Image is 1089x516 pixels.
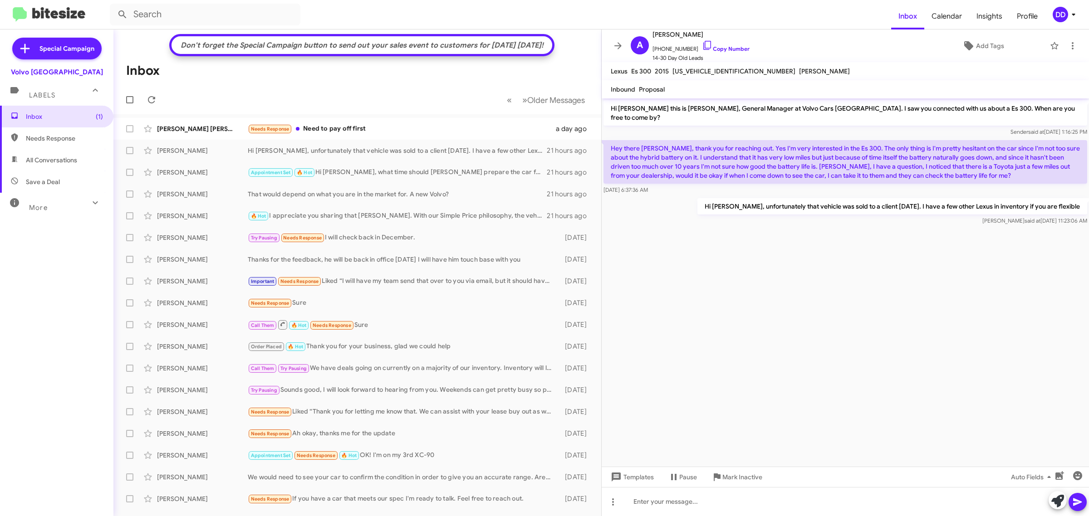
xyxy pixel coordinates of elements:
[39,44,94,53] span: Special Campaign
[157,407,248,416] div: [PERSON_NAME]
[639,85,665,93] span: Proposal
[248,124,556,134] div: Need to pay off first
[556,277,594,286] div: [DATE]
[924,3,969,29] a: Calendar
[291,322,307,328] span: 🔥 Hot
[501,91,517,109] button: Previous
[280,365,307,371] span: Try Pausing
[157,451,248,460] div: [PERSON_NAME]
[297,170,312,175] span: 🔥 Hot
[176,41,548,50] div: Don't forget the Special Campaign button to send out your sales event to customers for [DATE] [DA...
[26,156,77,165] span: All Conversations
[248,233,556,243] div: I will check back in December.
[522,94,527,106] span: »
[556,472,594,482] div: [DATE]
[251,278,275,284] span: Important
[251,213,266,219] span: 🔥 Hot
[126,63,160,78] h1: Inbox
[517,91,590,109] button: Next
[527,95,585,105] span: Older Messages
[157,233,248,242] div: [PERSON_NAME]
[556,255,594,264] div: [DATE]
[1045,7,1079,22] button: DD
[248,494,556,504] div: If you have a car that meets our spec I'm ready to talk. Feel free to reach out.
[251,409,289,415] span: Needs Response
[556,320,594,329] div: [DATE]
[609,469,654,485] span: Templates
[157,146,248,155] div: [PERSON_NAME]
[26,112,103,121] span: Inbox
[283,235,322,241] span: Needs Response
[157,190,248,199] div: [PERSON_NAME]
[251,300,289,306] span: Needs Response
[157,298,248,307] div: [PERSON_NAME]
[799,67,850,75] span: [PERSON_NAME]
[11,68,103,77] div: Volvo [GEOGRAPHIC_DATA]
[556,233,594,242] div: [DATE]
[556,451,594,460] div: [DATE]
[679,469,697,485] span: Pause
[1025,217,1040,224] span: said at
[697,198,1087,214] p: Hi [PERSON_NAME], unfortunately that vehicle was sold to a client [DATE]. I have a few other Lexu...
[248,363,556,374] div: We have deals going on currently on a majority of our inventory. Inventory will lessen as the yea...
[556,407,594,416] div: [DATE]
[891,3,924,29] span: Inbox
[313,322,351,328] span: Needs Response
[29,91,55,99] span: Labels
[157,255,248,264] div: [PERSON_NAME]
[611,85,635,93] span: Inbound
[637,38,643,53] span: A
[556,364,594,373] div: [DATE]
[12,38,102,59] a: Special Campaign
[248,190,547,199] div: That would depend on what you are in the market for. A new Volvo?
[157,211,248,220] div: [PERSON_NAME]
[248,211,547,221] div: I appreciate you sharing that [PERSON_NAME]. With our Simple Price philosophy, the vehicle protec...
[157,342,248,351] div: [PERSON_NAME]
[556,342,594,351] div: [DATE]
[602,469,661,485] button: Templates
[652,29,750,40] span: [PERSON_NAME]
[920,38,1045,54] button: Add Tags
[26,177,60,186] span: Save a Deal
[556,385,594,394] div: [DATE]
[611,67,628,75] span: Lexus
[251,387,277,393] span: Try Pausing
[556,298,594,307] div: [DATE]
[251,322,275,328] span: Call Them
[248,472,556,482] div: We would need to see your car to confirm the condition in order to give you an accurate range. Ar...
[251,365,275,371] span: Call Them
[652,54,750,63] span: 14-30 Day Old Leads
[248,341,556,352] div: Thank you for your business, glad we could help
[1004,469,1062,485] button: Auto Fields
[1010,3,1045,29] a: Profile
[251,431,289,437] span: Needs Response
[556,494,594,503] div: [DATE]
[29,204,48,212] span: More
[661,469,704,485] button: Pause
[157,472,248,482] div: [PERSON_NAME]
[157,168,248,177] div: [PERSON_NAME]
[248,407,556,417] div: Liked “Thank you for letting me know that. We can assist with your lease buy out as well when you...
[248,385,556,395] div: Sounds good, I will look forward to hearing from you. Weekends can get pretty busy so please keep...
[652,40,750,54] span: [PHONE_NUMBER]
[547,146,594,155] div: 21 hours ago
[1011,469,1055,485] span: Auto Fields
[251,496,289,502] span: Needs Response
[251,170,291,175] span: Appointment Set
[341,453,357,458] span: 🔥 Hot
[502,91,590,109] nav: Page navigation example
[26,134,103,143] span: Needs Response
[251,235,277,241] span: Try Pausing
[969,3,1010,29] a: Insights
[157,124,248,133] div: [PERSON_NAME] [PERSON_NAME]
[248,276,556,287] div: Liked “I will have my team send that over to you via email, but it should have approximately 3k o...
[157,364,248,373] div: [PERSON_NAME]
[280,278,319,284] span: Needs Response
[110,4,300,25] input: Search
[603,100,1087,126] p: Hi [PERSON_NAME] this is [PERSON_NAME], General Manager at Volvo Cars [GEOGRAPHIC_DATA]. I saw yo...
[251,344,282,350] span: Order Placed
[704,469,770,485] button: Mark Inactive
